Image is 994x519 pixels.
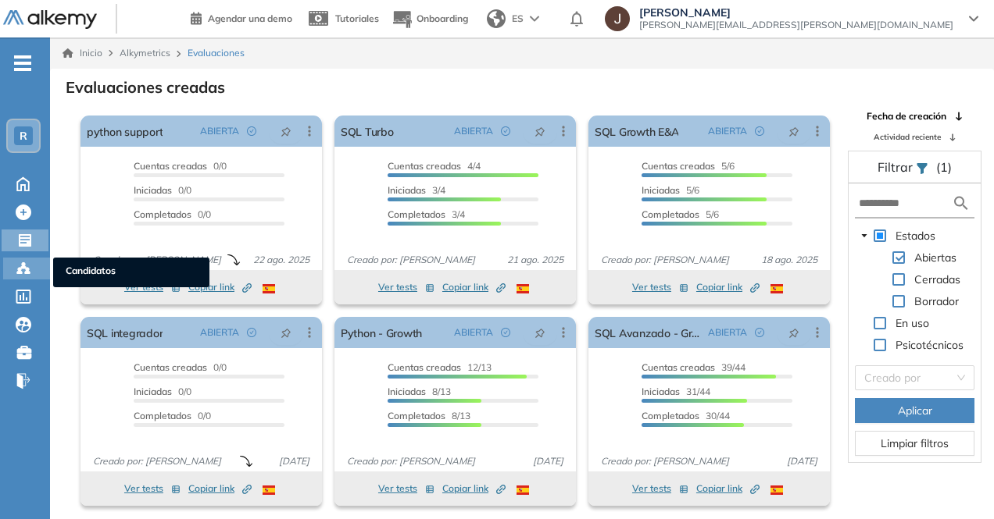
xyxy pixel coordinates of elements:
[914,251,956,265] span: Abiertas
[696,278,760,297] button: Copiar link
[696,482,760,496] span: Copiar link
[535,326,545,339] span: pushpin
[527,454,570,468] span: [DATE]
[952,194,971,213] img: search icon
[388,160,481,172] span: 4/4
[501,253,570,267] span: 21 ago. 2025
[788,125,799,137] span: pushpin
[388,184,445,196] span: 3/4
[134,208,191,220] span: Completados
[642,361,715,373] span: Cuentas creadas
[200,325,239,339] span: ABIERTA
[124,278,181,297] button: Ver tests
[639,6,953,19] span: [PERSON_NAME]
[388,361,461,373] span: Cuentas creadas
[188,280,252,294] span: Copiar link
[281,326,291,339] span: pushpin
[911,248,960,267] span: Abiertas
[874,131,941,143] span: Actividad reciente
[501,126,510,136] span: check-circle
[134,160,227,172] span: 0/0
[855,398,974,423] button: Aplicar
[263,485,275,495] img: ESP
[134,184,191,196] span: 0/0
[134,410,211,421] span: 0/0
[708,325,747,339] span: ABIERTA
[896,338,964,352] span: Psicotécnicos
[781,454,824,468] span: [DATE]
[124,479,181,498] button: Ver tests
[530,16,539,22] img: arrow
[335,12,379,24] span: Tutoriales
[87,454,227,468] span: Creado por: [PERSON_NAME]
[642,160,715,172] span: Cuentas creadas
[417,12,468,24] span: Onboarding
[642,361,745,373] span: 39/44
[639,19,953,31] span: [PERSON_NAME][EMAIL_ADDRESS][PERSON_NAME][DOMAIN_NAME]
[898,402,932,419] span: Aplicar
[341,454,481,468] span: Creado por: [PERSON_NAME]
[595,116,678,147] a: SQL Growth E&A
[914,272,960,286] span: Cerradas
[388,386,426,397] span: Iniciadas
[247,253,316,267] span: 22 ago. 2025
[134,184,172,196] span: Iniciadas
[87,116,163,147] a: python support
[378,278,434,297] button: Ver tests
[642,386,710,397] span: 31/44
[20,130,27,142] span: R
[120,47,170,59] span: Alkymetrics
[892,336,967,354] span: Psicotécnicos
[642,410,699,421] span: Completados
[378,479,434,498] button: Ver tests
[777,119,811,144] button: pushpin
[191,8,292,27] a: Agendar una demo
[388,208,445,220] span: Completados
[14,62,31,65] i: -
[535,125,545,137] span: pushpin
[263,284,275,293] img: ESP
[878,159,916,175] span: Filtrar
[642,208,719,220] span: 5/6
[642,410,730,421] span: 30/44
[442,479,506,498] button: Copiar link
[134,410,191,421] span: Completados
[388,208,465,220] span: 3/4
[388,386,451,397] span: 8/13
[777,320,811,345] button: pushpin
[855,431,974,456] button: Limpiar filtros
[134,386,191,397] span: 0/0
[341,317,422,348] a: Python - Growth
[523,320,557,345] button: pushpin
[341,253,481,267] span: Creado por: [PERSON_NAME]
[642,208,699,220] span: Completados
[896,229,935,243] span: Estados
[867,109,946,123] span: Fecha de creación
[914,294,959,308] span: Borrador
[134,208,211,220] span: 0/0
[501,328,510,337] span: check-circle
[388,410,470,421] span: 8/13
[512,12,524,26] span: ES
[642,160,735,172] span: 5/6
[881,435,949,452] span: Limpiar filtros
[388,160,461,172] span: Cuentas creadas
[87,253,227,267] span: Creado por: [PERSON_NAME]
[66,78,225,97] h3: Evaluaciones creadas
[911,292,962,311] span: Borrador
[595,454,735,468] span: Creado por: [PERSON_NAME]
[454,325,493,339] span: ABIERTA
[892,226,939,245] span: Estados
[517,485,529,495] img: ESP
[134,361,207,373] span: Cuentas creadas
[755,126,764,136] span: check-circle
[247,328,256,337] span: check-circle
[134,386,172,397] span: Iniciadas
[442,280,506,294] span: Copiar link
[642,184,680,196] span: Iniciadas
[911,270,964,289] span: Cerradas
[63,46,102,60] a: Inicio
[936,158,952,176] span: (1)
[892,314,932,332] span: En uso
[188,278,252,297] button: Copiar link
